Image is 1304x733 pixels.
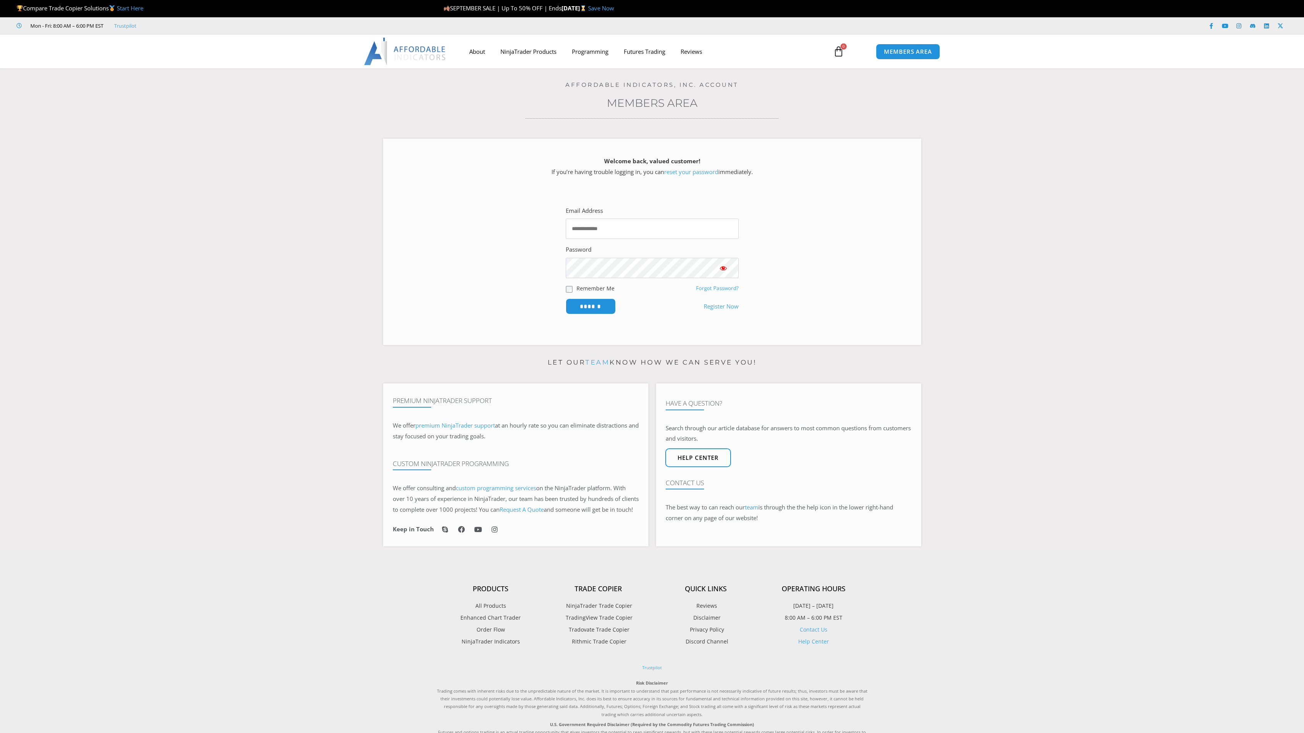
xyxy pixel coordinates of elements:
[393,397,639,405] h4: Premium NinjaTrader Support
[666,423,912,444] p: Search through our article database for answers to most common questions from customers and visit...
[545,613,652,623] a: TradingView Trade Copier
[760,601,867,611] p: [DATE] – [DATE]
[604,157,700,165] strong: Welcome back, valued customer!
[684,637,728,647] span: Discord Channel
[114,21,136,30] a: Trustpilot
[884,49,932,55] span: MEMBERS AREA
[393,421,415,429] span: We offer
[652,637,760,647] a: Discord Channel
[393,526,434,533] h6: Keep in Touch
[437,637,545,647] a: NinjaTrader Indicators
[876,44,940,60] a: MEMBERS AREA
[109,5,115,11] img: 🥇
[437,679,867,718] p: Trading comes with inherent risks due to the unpredictable nature of the market. It is important ...
[652,601,760,611] a: Reviews
[460,613,521,623] span: Enhanced Chart Trader
[652,613,760,623] a: Disclaimer
[393,484,536,492] span: We offer consulting and
[545,601,652,611] a: NinjaTrader Trade Copier
[664,168,718,176] a: reset your password
[704,301,739,312] a: Register Now
[393,484,639,513] span: on the NinjaTrader platform. With over 10 years of experience in NinjaTrader, our team has been t...
[564,601,632,611] span: NinjaTrader Trade Copier
[616,43,673,60] a: Futures Trading
[437,601,545,611] a: All Products
[673,43,710,60] a: Reviews
[841,43,847,50] span: 0
[444,4,561,12] span: SEPTEMBER SALE | Up To 50% OFF | Ends
[688,625,724,635] span: Privacy Policy
[545,625,652,635] a: Tradovate Trade Copier
[564,43,616,60] a: Programming
[652,625,760,635] a: Privacy Policy
[415,421,495,429] a: premium NinjaTrader support
[545,585,652,593] h4: Trade Copier
[607,96,698,109] a: Members Area
[383,357,921,369] p: Let our know how we can serve you!
[393,460,639,468] h4: Custom NinjaTrader Programming
[444,5,450,11] img: 🍂
[28,21,103,30] span: Mon - Fri: 8:00 AM – 6:00 PM EST
[17,4,143,12] span: Compare Trade Copier Solutions
[570,637,626,647] span: Rithmic Trade Copier
[800,626,827,633] a: Contact Us
[17,5,23,11] img: 🏆
[437,585,545,593] h4: Products
[462,43,493,60] a: About
[475,601,506,611] span: All Products
[708,258,739,278] button: Show password
[566,206,603,216] label: Email Address
[550,721,754,727] strong: U.S. Government Required Disclaimer (Required by the Commodity Futures Trading Commission)
[500,506,544,513] a: Request A Quote
[580,5,586,11] img: ⌛
[642,665,662,670] a: Trustpilot
[760,613,867,623] p: 8:00 AM – 6:00 PM EST
[760,585,867,593] h4: Operating Hours
[798,638,829,645] a: Help Center
[561,4,588,12] strong: [DATE]
[456,484,536,492] a: custom programming services
[545,637,652,647] a: Rithmic Trade Copier
[462,637,520,647] span: NinjaTrader Indicators
[745,503,758,511] a: team
[666,502,912,524] p: The best way to can reach our is through the the help icon in the lower right-hand corner on any ...
[567,625,630,635] span: Tradovate Trade Copier
[564,613,633,623] span: TradingView Trade Copier
[565,81,739,88] a: Affordable Indicators, Inc. Account
[652,585,760,593] h4: Quick Links
[666,400,912,407] h4: Have A Question?
[437,613,545,623] a: Enhanced Chart Trader
[691,613,721,623] span: Disclaimer
[585,358,610,366] a: team
[437,625,545,635] a: Order Flow
[696,285,739,292] a: Forgot Password?
[678,455,719,461] span: Help center
[822,40,855,63] a: 0
[117,4,143,12] a: Start Here
[462,43,824,60] nav: Menu
[477,625,505,635] span: Order Flow
[636,680,668,686] strong: Risk Disclaimer
[666,479,912,487] h4: Contact Us
[588,4,614,12] a: Save Now
[397,156,908,177] p: If you’re having trouble logging in, you can immediately.
[566,244,591,255] label: Password
[694,601,717,611] span: Reviews
[665,448,731,467] a: Help center
[576,284,615,292] label: Remember Me
[493,43,564,60] a: NinjaTrader Products
[364,38,447,65] img: LogoAI | Affordable Indicators – NinjaTrader
[393,421,639,440] span: at an hourly rate so you can eliminate distractions and stay focused on your trading goals.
